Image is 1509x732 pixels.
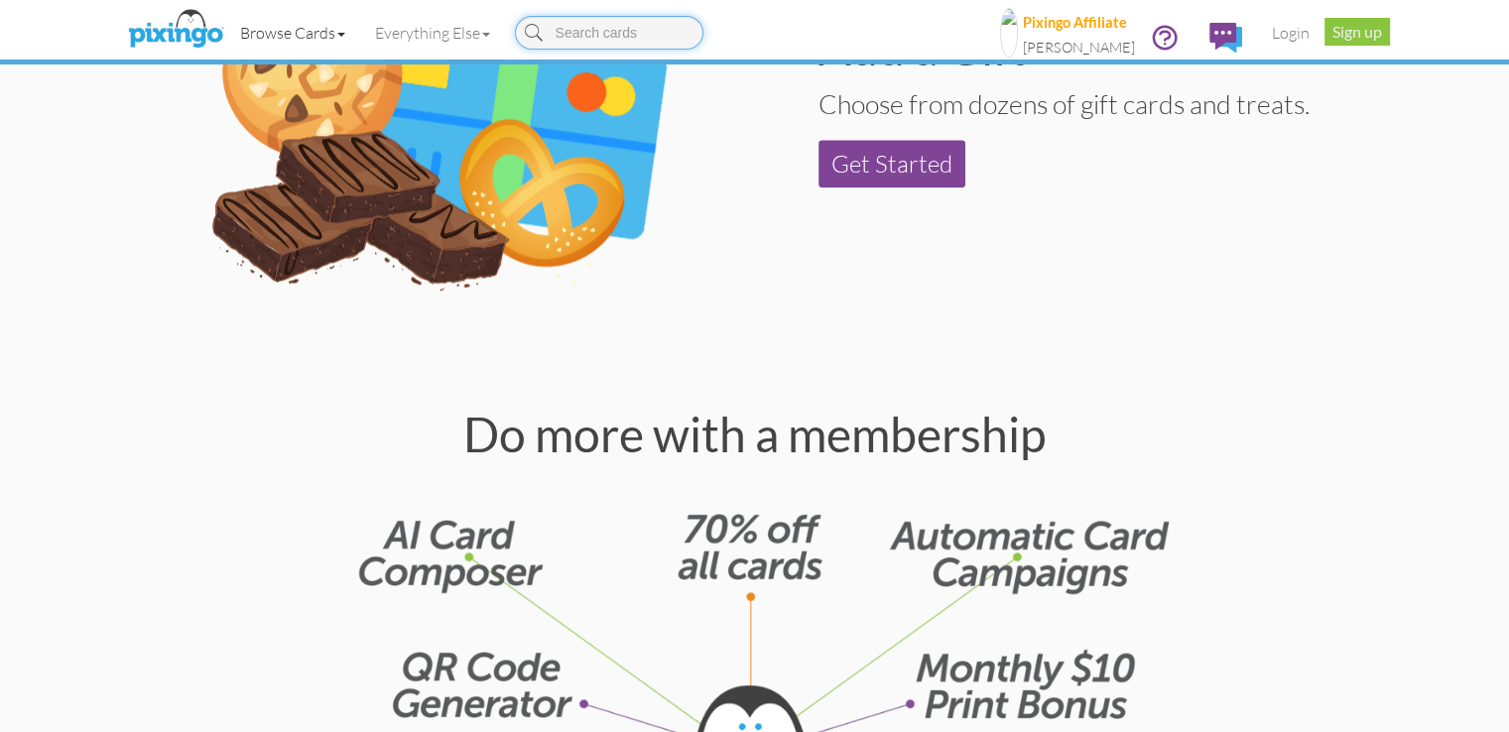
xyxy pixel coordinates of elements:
[818,140,965,187] a: Get Started
[1324,18,1390,46] a: Sign up
[135,411,1375,458] div: Do more with a membership
[1023,13,1135,34] div: Pixingo Affiliate
[818,87,1374,120] div: Choose from dozens of gift cards and treats.
[123,5,228,55] img: pixingo logo
[1257,8,1324,58] a: Login
[515,16,703,50] input: Search cards
[1000,8,1018,58] img: 1524_634684032000000000.jpg
[1023,38,1135,59] div: [PERSON_NAME]
[1209,23,1242,53] img: comments.svg
[225,8,360,58] a: Browse Cards
[360,8,505,58] a: Everything Else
